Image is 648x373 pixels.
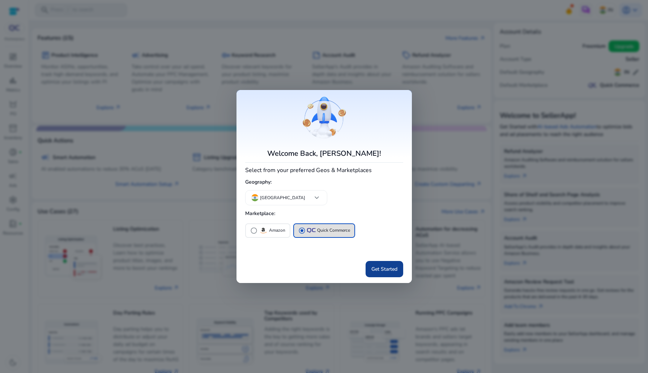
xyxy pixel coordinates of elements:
[298,227,306,234] span: radio_button_checked
[366,261,403,277] button: Get Started
[260,194,305,201] p: [GEOGRAPHIC_DATA]
[307,228,316,233] img: QC-logo.svg
[317,227,350,234] p: Quick Commerce
[312,193,321,202] span: keyboard_arrow_down
[245,208,403,220] h5: Marketplace:
[259,226,268,235] img: amazon.svg
[371,265,397,273] span: Get Started
[269,227,285,234] p: Amazon
[250,227,257,234] span: radio_button_unchecked
[245,176,403,188] h5: Geography:
[251,194,259,201] img: in.svg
